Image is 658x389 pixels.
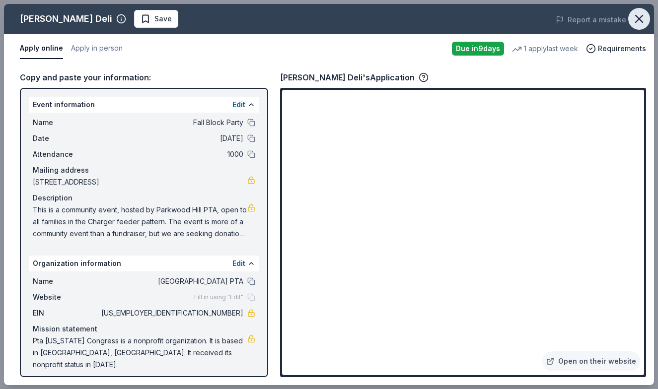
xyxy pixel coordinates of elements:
[33,335,247,371] span: Pta [US_STATE] Congress is a nonprofit organization. It is based in [GEOGRAPHIC_DATA], [GEOGRAPHI...
[33,117,99,129] span: Name
[99,148,243,160] span: 1000
[33,307,99,319] span: EIN
[71,38,123,59] button: Apply in person
[33,176,247,188] span: [STREET_ADDRESS]
[232,99,245,111] button: Edit
[280,71,429,84] div: [PERSON_NAME] Deli's Application
[29,97,259,113] div: Event information
[232,258,245,269] button: Edit
[556,14,626,26] button: Report a mistake
[33,291,99,303] span: Website
[33,132,99,144] span: Date
[99,132,243,144] span: [DATE]
[194,293,243,301] span: Fill in using "Edit"
[598,43,646,55] span: Requirements
[29,256,259,271] div: Organization information
[33,164,255,176] div: Mailing address
[154,13,172,25] span: Save
[33,323,255,335] div: Mission statement
[586,43,646,55] button: Requirements
[33,275,99,287] span: Name
[134,10,178,28] button: Save
[33,192,255,204] div: Description
[99,275,243,287] span: [GEOGRAPHIC_DATA] PTA
[99,307,243,319] span: [US_EMPLOYER_IDENTIFICATION_NUMBER]
[452,42,504,56] div: Due in 9 days
[33,148,99,160] span: Attendance
[542,351,640,371] a: Open on their website
[20,11,112,27] div: [PERSON_NAME] Deli
[20,38,63,59] button: Apply online
[20,71,268,84] div: Copy and paste your information:
[33,204,247,240] span: This is a community event, hosted by Parkwood Hill PTA, open to all families in the Charger feede...
[512,43,578,55] div: 1 apply last week
[99,117,243,129] span: Fall Block Party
